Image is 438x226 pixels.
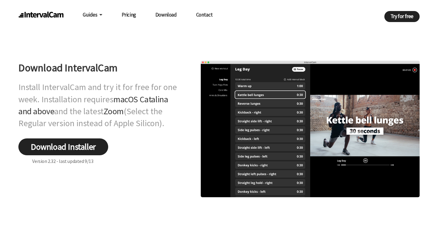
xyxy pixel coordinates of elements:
[18,94,168,117] a: macOS Catalina and above
[18,61,179,75] h1: Download IntervalCam
[201,61,420,197] img: macapp.png
[18,12,63,19] img: intervalcam_logo@2x.png
[18,158,107,164] p: Version 2.32 - last updated 9/13
[384,11,420,22] a: Try for free
[122,9,136,21] a: Pricing
[104,106,124,117] a: Zoom
[18,138,108,155] a: Download Installer
[196,9,213,21] a: Contact
[18,81,179,129] h2: Install IntervalCam and try it for free for one week. Installation requires and the latest (Selec...
[155,9,177,21] a: Download
[83,9,102,21] a: Guides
